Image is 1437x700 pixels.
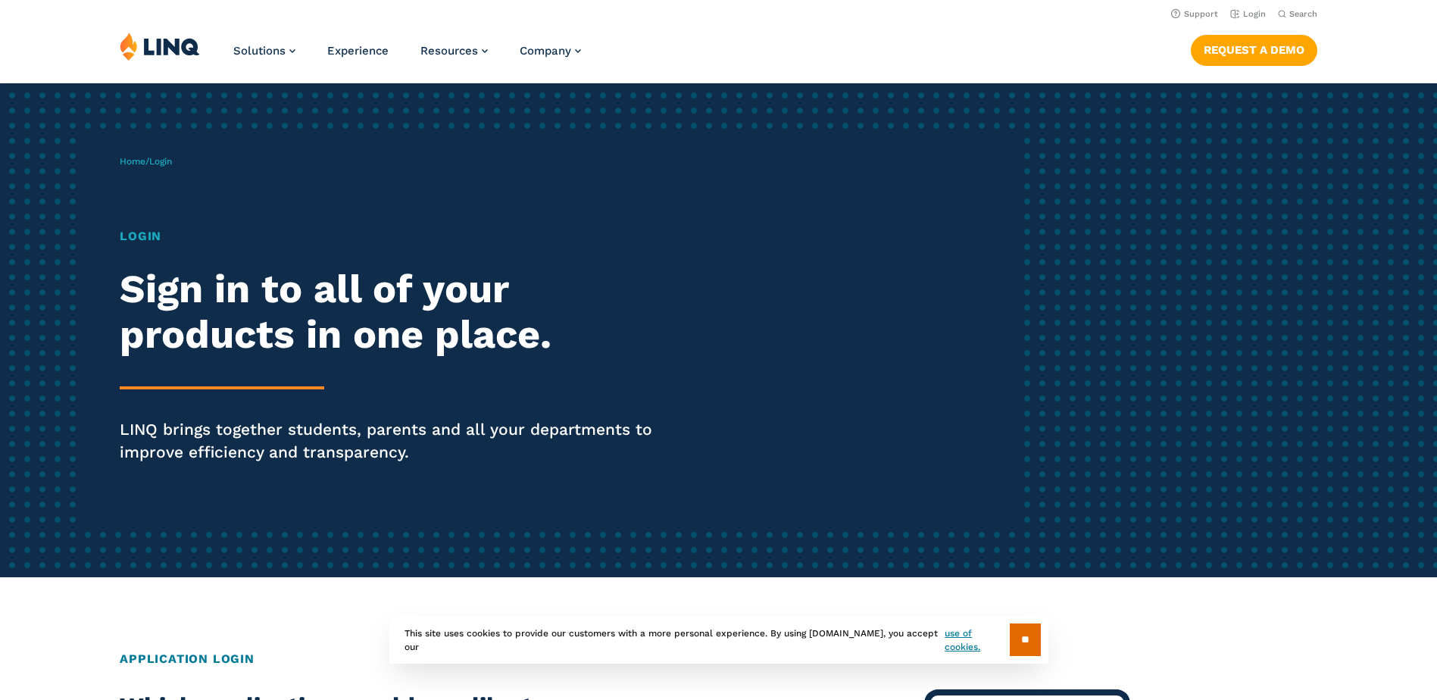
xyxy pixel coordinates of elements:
h1: Login [120,227,673,245]
span: Company [520,44,571,58]
span: Resources [420,44,478,58]
a: Login [1230,9,1266,19]
p: LINQ brings together students, parents and all your departments to improve efficiency and transpa... [120,418,673,464]
div: This site uses cookies to provide our customers with a more personal experience. By using [DOMAIN... [389,616,1048,664]
button: Open Search Bar [1278,8,1317,20]
a: Home [120,156,145,167]
nav: Primary Navigation [233,32,581,82]
a: Request a Demo [1191,35,1317,65]
span: Login [149,156,172,167]
a: Solutions [233,44,295,58]
nav: Button Navigation [1191,32,1317,65]
a: Company [520,44,581,58]
a: Experience [327,44,389,58]
span: / [120,156,172,167]
span: Search [1289,9,1317,19]
img: LINQ | K‑12 Software [120,32,200,61]
h2: Sign in to all of your products in one place. [120,267,673,358]
a: Resources [420,44,488,58]
a: Support [1171,9,1218,19]
a: use of cookies. [945,627,1009,654]
span: Solutions [233,44,286,58]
